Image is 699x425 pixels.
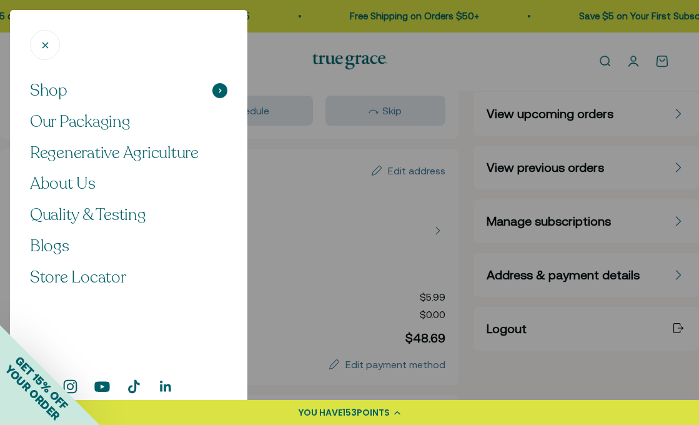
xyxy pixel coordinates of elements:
[30,267,227,288] a: Store Locator
[299,406,342,419] span: YOU HAVE
[30,111,227,132] a: Our Packaging
[94,378,111,395] a: Follow on YouTube
[126,378,142,395] a: Follow on TikTok
[30,266,126,288] span: Store Locator
[2,362,62,422] span: YOUR ORDER
[30,30,60,60] button: Close
[30,235,69,257] span: Blogs
[357,406,390,419] span: POINTS
[157,378,174,395] a: Follow on LinkedIn
[30,111,131,132] span: Our Packaging
[30,236,227,257] a: Blogs
[30,204,227,226] a: Quality & Testing
[30,173,227,194] a: About Us
[30,80,227,101] button: Shop
[30,142,227,164] a: Regenerative Agriculture
[30,204,146,226] span: Quality & Testing
[12,354,71,412] span: GET 15% OFF
[30,80,67,101] span: Shop
[30,142,199,164] span: Regenerative Agriculture
[30,172,96,194] span: About Us
[342,406,357,419] span: 153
